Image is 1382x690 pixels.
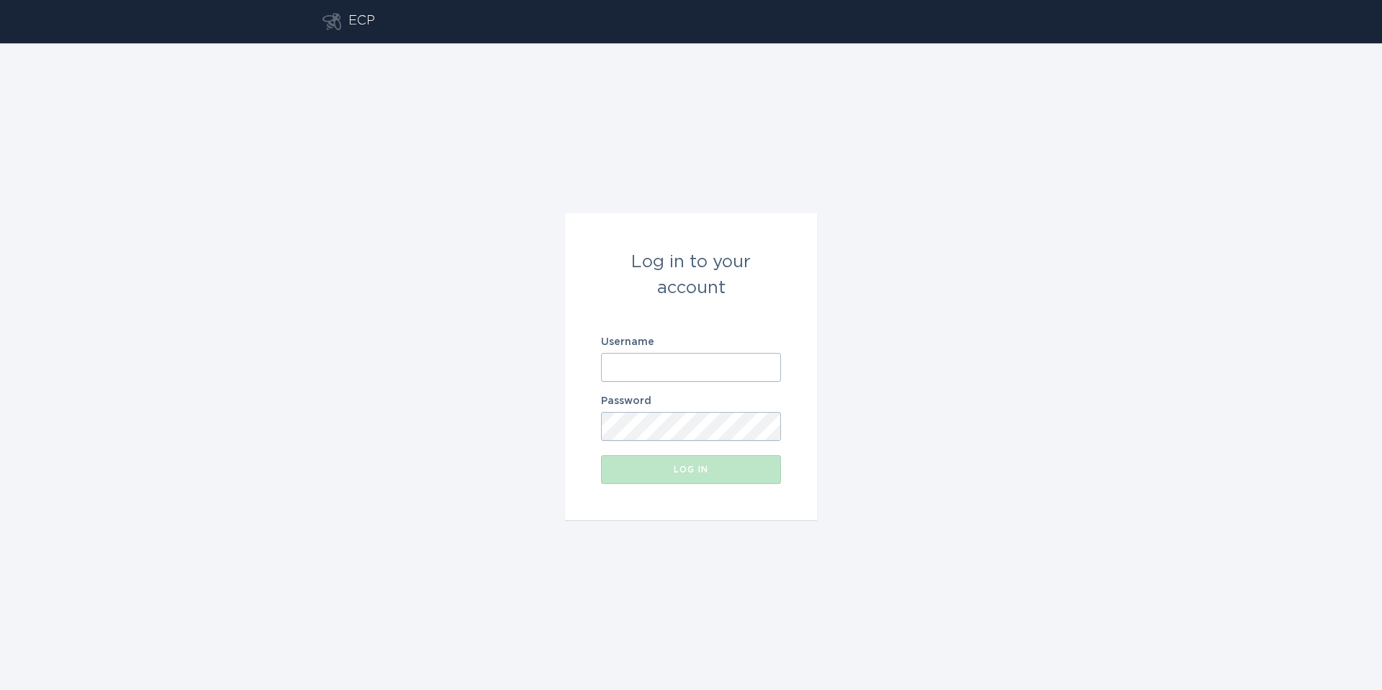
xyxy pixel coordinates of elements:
[348,13,375,30] div: ECP
[601,455,781,484] button: Log in
[601,337,781,347] label: Username
[608,465,774,474] div: Log in
[601,249,781,301] div: Log in to your account
[601,396,781,406] label: Password
[322,13,341,30] button: Go to dashboard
